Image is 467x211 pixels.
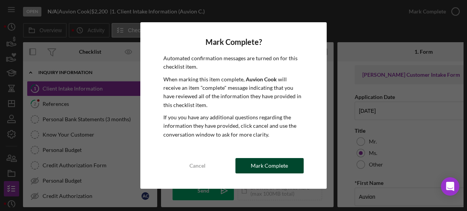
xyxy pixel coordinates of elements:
[163,158,232,173] button: Cancel
[251,158,288,173] div: Mark Complete
[441,177,459,196] div: Open Intercom Messenger
[163,54,303,71] p: Automated confirmation messages are turned on for this checklist item.
[235,158,304,173] button: Mark Complete
[163,38,303,46] h4: Mark Complete?
[163,75,303,110] p: When marking this item complete, will receive an item "complete" message indicating that you have...
[163,113,303,139] p: If you you have any additional questions regarding the information they have provided, click canc...
[246,76,277,82] b: Auvion Cook
[189,158,206,173] div: Cancel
